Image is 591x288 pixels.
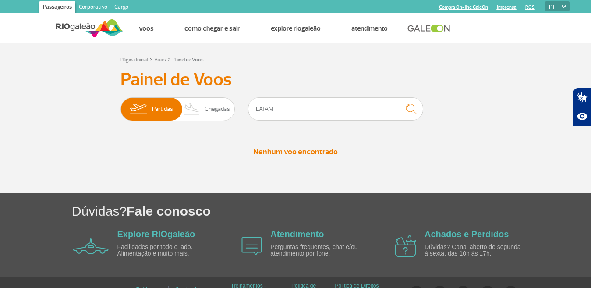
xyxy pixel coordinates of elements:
[270,229,324,239] a: Atendimento
[152,98,173,121] span: Partidas
[117,229,195,239] a: Explore RIOgaleão
[173,57,204,63] a: Painel de Voos
[127,204,211,218] span: Fale conosco
[425,229,509,239] a: Achados e Perdidos
[241,237,262,255] img: airplane icon
[139,24,154,33] a: Voos
[72,202,591,220] h1: Dúvidas?
[573,107,591,126] button: Abrir recursos assistivos.
[124,98,152,121] img: slider-embarque
[497,4,517,10] a: Imprensa
[168,54,171,64] a: >
[205,98,230,121] span: Chegadas
[39,1,75,15] a: Passageiros
[270,244,371,257] p: Perguntas frequentes, chat e/ou atendimento por fone.
[439,4,488,10] a: Compra On-line GaleOn
[120,57,148,63] a: Página Inicial
[184,24,240,33] a: Como chegar e sair
[111,1,132,15] a: Cargo
[525,4,535,10] a: RQS
[149,54,152,64] a: >
[117,244,218,257] p: Facilidades por todo o lado. Alimentação e muito mais.
[425,244,525,257] p: Dúvidas? Canal aberto de segunda à sexta, das 10h às 17h.
[271,24,321,33] a: Explore RIOgaleão
[191,146,401,158] div: Nenhum voo encontrado
[351,24,388,33] a: Atendimento
[73,238,109,254] img: airplane icon
[154,57,166,63] a: Voos
[573,88,591,126] div: Plugin de acessibilidade da Hand Talk.
[75,1,111,15] a: Corporativo
[120,69,471,91] h3: Painel de Voos
[573,88,591,107] button: Abrir tradutor de língua de sinais.
[179,98,205,121] img: slider-desembarque
[395,235,416,257] img: airplane icon
[248,97,423,121] input: Voo, cidade ou cia aérea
